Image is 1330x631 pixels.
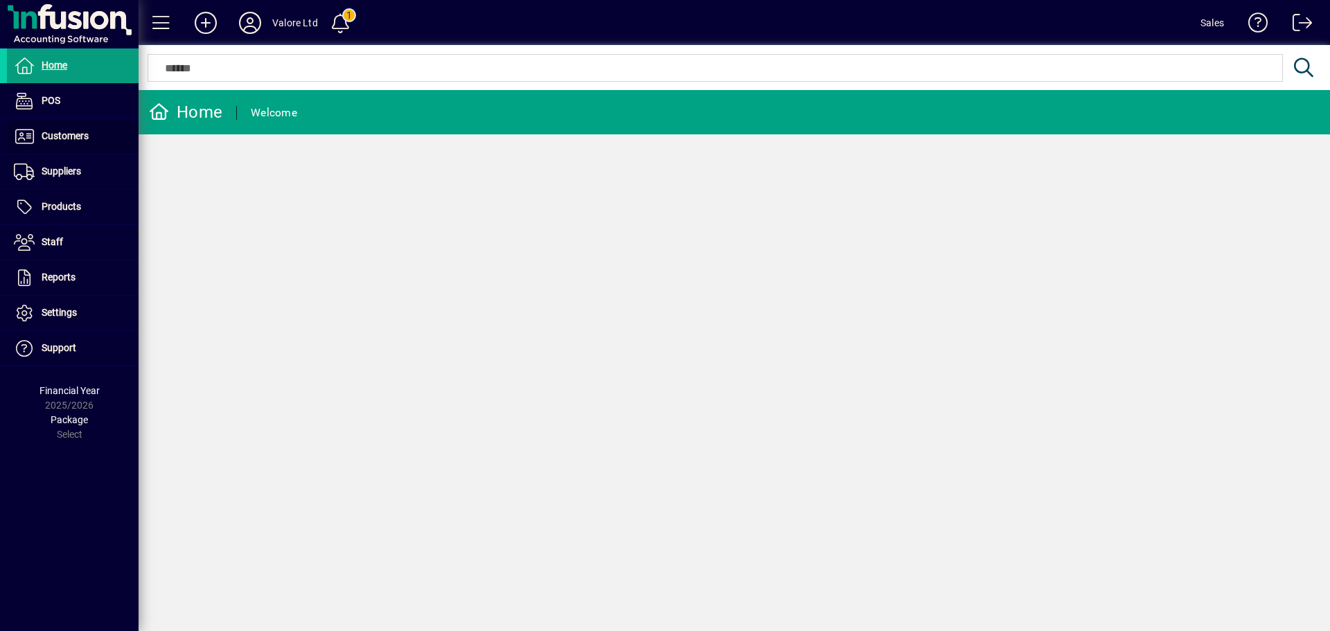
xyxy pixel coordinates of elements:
[7,331,139,366] a: Support
[251,102,297,124] div: Welcome
[42,130,89,141] span: Customers
[42,307,77,318] span: Settings
[1282,3,1313,48] a: Logout
[228,10,272,35] button: Profile
[42,342,76,353] span: Support
[1238,3,1268,48] a: Knowledge Base
[7,296,139,330] a: Settings
[42,236,63,247] span: Staff
[7,84,139,118] a: POS
[184,10,228,35] button: Add
[7,225,139,260] a: Staff
[42,95,60,106] span: POS
[7,119,139,154] a: Customers
[149,101,222,123] div: Home
[42,272,76,283] span: Reports
[7,190,139,224] a: Products
[7,154,139,189] a: Suppliers
[42,201,81,212] span: Products
[42,166,81,177] span: Suppliers
[1200,12,1224,34] div: Sales
[42,60,67,71] span: Home
[51,414,88,425] span: Package
[39,385,100,396] span: Financial Year
[7,260,139,295] a: Reports
[272,12,318,34] div: Valore Ltd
